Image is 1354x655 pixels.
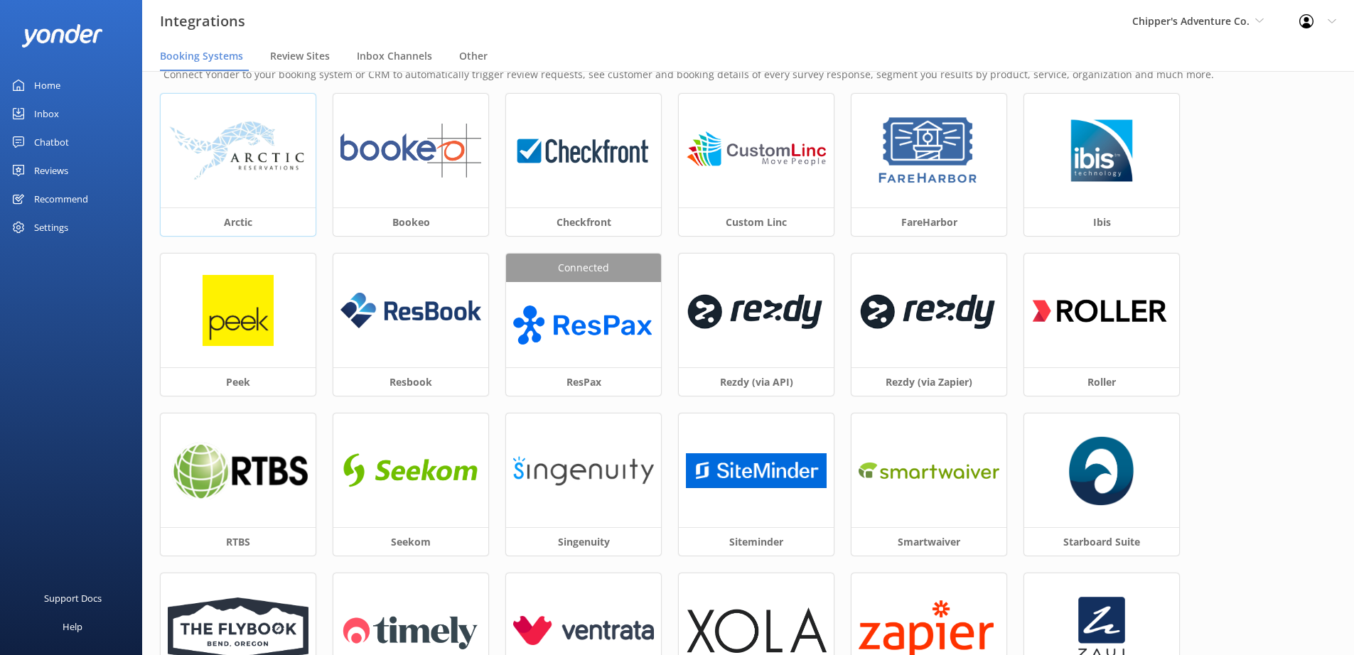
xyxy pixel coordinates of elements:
h3: Custom Linc [679,207,834,236]
h3: Arctic [161,207,316,236]
img: 1619647509..png [859,281,999,341]
img: 1624324537..png [168,440,308,500]
div: Home [34,71,60,99]
div: Inbox [34,99,59,128]
h3: Singenuity [506,527,661,556]
img: 1710292409..png [686,453,827,488]
div: Chatbot [34,128,69,156]
img: 1624323426..png [513,124,654,178]
div: Support Docs [44,584,102,612]
div: Connected [506,254,661,282]
h3: ResPax [506,367,661,396]
img: 1616660206..png [1031,281,1172,341]
div: Recommend [34,185,88,213]
div: Settings [34,213,68,242]
h3: Resbook [333,367,488,396]
h3: Rezdy (via API) [679,367,834,396]
h3: Roller [1024,367,1179,396]
img: ventrata_logo.png [513,616,654,645]
img: resbook_logo.png [340,293,481,328]
span: Inbox Channels [357,49,432,63]
img: 1624324453..png [686,281,827,341]
img: 1756262149..png [1069,435,1134,506]
img: 1650579744..png [859,455,999,487]
h3: Starboard Suite [1024,527,1179,556]
img: arctic_logo.png [168,120,308,181]
p: Connect Yonder to your booking system or CRM to automatically trigger review requests, see custom... [163,67,1333,82]
h3: Peek [161,367,316,396]
h3: Siteminder [679,527,834,556]
img: singenuity_logo.png [513,455,654,487]
img: peek_logo.png [203,275,274,346]
span: Chipper's Adventure Co. [1132,14,1250,28]
h3: Seekom [333,527,488,556]
h3: Bookeo [333,207,488,236]
img: yonder-white-logo.png [21,24,103,48]
h3: Rezdy (via Zapier) [851,367,1006,396]
span: Booking Systems [160,49,243,63]
img: 1624324865..png [340,124,481,178]
h3: FareHarbor [851,207,1006,236]
h3: Checkfront [506,207,661,236]
img: ResPax [513,298,654,352]
img: 1616638368..png [340,443,481,498]
img: xola_logo.png [686,607,827,653]
div: Reviews [34,156,68,185]
span: Review Sites [270,49,330,63]
span: Other [459,49,488,63]
img: 1629843345..png [875,115,982,186]
img: 1624324618..png [686,124,827,178]
div: Help [63,612,82,641]
h3: Smartwaiver [851,527,1006,556]
img: 1629776749..png [1066,115,1137,186]
h3: Integrations [160,10,245,33]
h3: Ibis [1024,207,1179,236]
h3: RTBS [161,527,316,556]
